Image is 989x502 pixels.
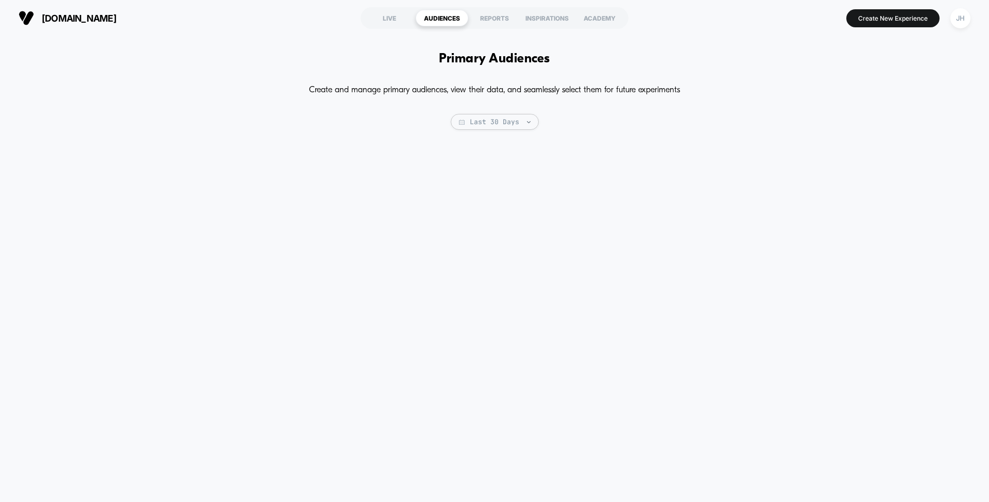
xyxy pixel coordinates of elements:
img: Visually logo [19,10,34,26]
h1: Primary Audiences [439,52,550,66]
div: REPORTS [468,10,521,26]
img: end [527,121,531,123]
p: Create and manage primary audiences, view their data, and seamlessly select them for future exper... [309,82,680,98]
div: AUDIENCES [416,10,468,26]
div: LIVE [363,10,416,26]
img: calendar [459,120,465,125]
button: Create New Experience [846,9,940,27]
button: JH [947,8,974,29]
span: Last 30 Days [451,114,539,130]
div: ACADEMY [573,10,626,26]
button: [DOMAIN_NAME] [15,10,120,26]
div: INSPIRATIONS [521,10,573,26]
span: [DOMAIN_NAME] [42,13,116,24]
div: JH [950,8,970,28]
